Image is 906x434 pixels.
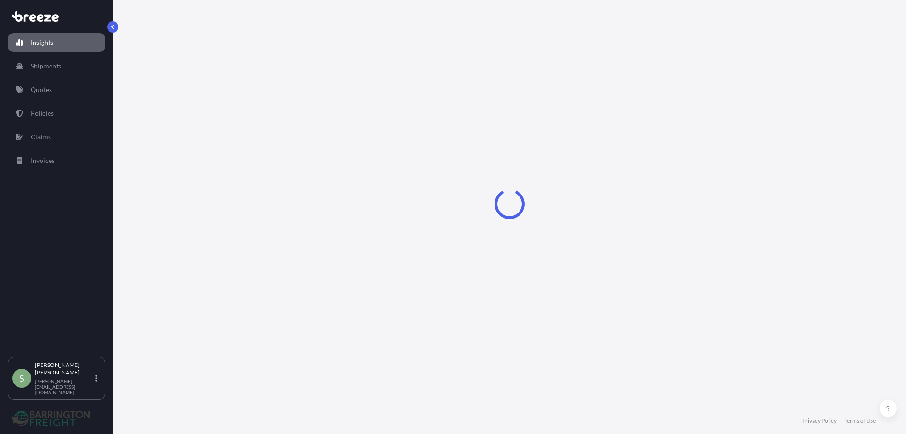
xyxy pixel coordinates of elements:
p: [PERSON_NAME] [PERSON_NAME] [35,361,93,376]
p: Invoices [31,156,55,165]
a: Insights [8,33,105,52]
a: Privacy Policy [802,417,837,425]
p: Claims [31,132,51,142]
a: Policies [8,104,105,123]
a: Invoices [8,151,105,170]
a: Shipments [8,57,105,76]
p: [PERSON_NAME][EMAIL_ADDRESS][DOMAIN_NAME] [35,378,93,395]
p: Policies [31,109,54,118]
img: organization-logo [12,411,90,426]
a: Claims [8,128,105,146]
span: S [19,374,24,383]
p: Shipments [31,61,61,71]
p: Insights [31,38,53,47]
a: Terms of Use [844,417,876,425]
a: Quotes [8,80,105,99]
p: Quotes [31,85,52,94]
